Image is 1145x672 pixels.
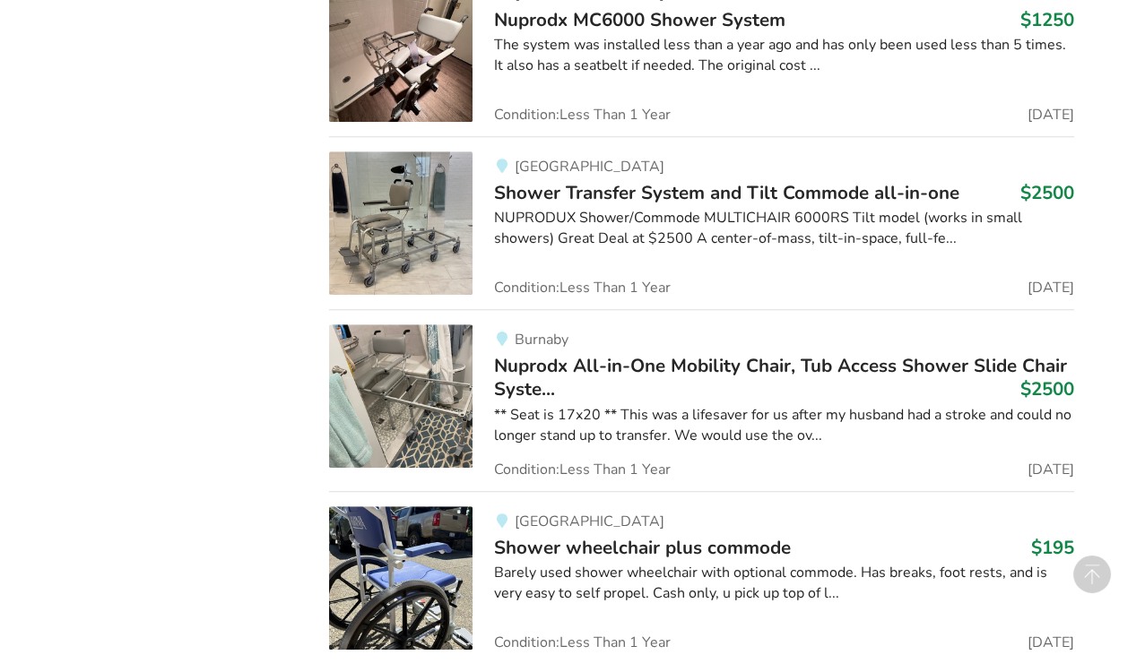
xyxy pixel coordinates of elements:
div: The system was installed less than a year ago and has only been used less than 5 times. It also h... [494,35,1074,76]
img: bathroom safety-shower wheelchair plus commode [329,506,473,650]
span: [GEOGRAPHIC_DATA] [515,157,664,177]
h3: $2500 [1020,181,1074,204]
span: Condition: Less Than 1 Year [494,462,671,477]
span: Nuprodx MC6000 Shower System [494,7,785,32]
h3: $2500 [1020,377,1074,401]
a: bathroom safety-shower wheelchair plus commode[GEOGRAPHIC_DATA]Shower wheelchair plus commode$195... [329,491,1074,650]
div: NUPRODUX Shower/Commode MULTICHAIR 6000RS Tilt model (works in small showers) Great Deal at $2500... [494,208,1074,249]
span: Shower Transfer System and Tilt Commode all-in-one [494,180,959,205]
span: Shower wheelchair plus commode [494,535,791,560]
span: [DATE] [1028,462,1074,477]
span: Condition: Less Than 1 Year [494,108,671,122]
span: Nuprodx All-in-One Mobility Chair, Tub Access Shower Slide Chair Syste... [494,353,1067,401]
h3: $195 [1031,536,1074,559]
span: [DATE] [1028,280,1074,295]
img: bathroom safety-nuprodx all-in-one mobility chair, tub access shower slide chair system and commode [329,324,473,468]
h3: $1250 [1020,8,1074,31]
img: bathroom safety-shower transfer system and tilt commode all-in-one [329,151,473,295]
a: bathroom safety-nuprodx all-in-one mobility chair, tub access shower slide chair system and commo... [329,309,1074,491]
span: [DATE] [1028,108,1074,122]
span: [GEOGRAPHIC_DATA] [515,512,664,531]
a: bathroom safety-shower transfer system and tilt commode all-in-one[GEOGRAPHIC_DATA]Shower Transfe... [329,136,1074,309]
span: [DATE] [1028,635,1074,650]
span: Condition: Less Than 1 Year [494,635,671,650]
span: Condition: Less Than 1 Year [494,280,671,295]
div: Barely used shower wheelchair with optional commode. Has breaks, foot rests, and is very easy to ... [494,563,1074,604]
div: ** Seat is 17x20 ** This was a lifesaver for us after my husband had a stroke and could no longer... [494,405,1074,446]
span: Burnaby [515,330,568,349]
